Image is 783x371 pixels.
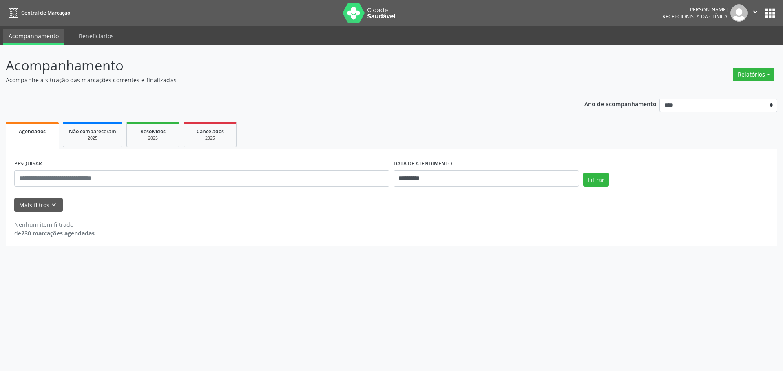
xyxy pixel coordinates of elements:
button: Filtrar [583,173,609,187]
img: img [730,4,748,22]
a: Central de Marcação [6,6,70,20]
strong: 230 marcações agendadas [21,229,95,237]
a: Beneficiários [73,29,119,43]
p: Ano de acompanhamento [584,99,657,109]
span: Central de Marcação [21,9,70,16]
div: 2025 [133,135,173,141]
button:  [748,4,763,22]
p: Acompanhamento [6,55,546,76]
div: Nenhum item filtrado [14,220,95,229]
span: Recepcionista da clínica [662,13,728,20]
span: Não compareceram [69,128,116,135]
div: de [14,229,95,237]
i:  [751,7,760,16]
button: Mais filtroskeyboard_arrow_down [14,198,63,212]
span: Cancelados [197,128,224,135]
div: [PERSON_NAME] [662,6,728,13]
span: Agendados [19,128,46,135]
span: Resolvidos [140,128,166,135]
p: Acompanhe a situação das marcações correntes e finalizadas [6,76,546,84]
div: 2025 [69,135,116,141]
label: PESQUISAR [14,158,42,170]
div: 2025 [190,135,230,141]
label: DATA DE ATENDIMENTO [394,158,452,170]
i: keyboard_arrow_down [49,200,58,209]
button: apps [763,6,777,20]
button: Relatórios [733,68,774,81]
a: Acompanhamento [3,29,64,45]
